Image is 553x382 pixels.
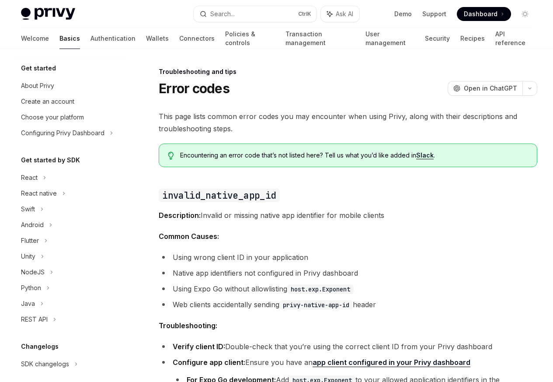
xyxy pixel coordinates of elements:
[21,298,35,309] div: Java
[210,9,235,19] div: Search...
[21,204,35,214] div: Swift
[225,28,275,49] a: Policies & controls
[14,109,126,125] a: Choose your platform
[21,314,48,325] div: REST API
[21,8,75,20] img: light logo
[495,28,532,49] a: API reference
[287,284,354,294] code: host.exp.Exponent
[159,209,537,221] span: Invalid or missing native app identifier for mobile clients
[159,340,537,353] li: Double-check that you’re using the correct client ID from your Privy dashboard
[21,188,57,199] div: React native
[464,84,517,93] span: Open in ChatGPT
[14,78,126,94] a: About Privy
[159,81,230,96] h1: Error codes
[21,251,35,262] div: Unity
[21,359,69,369] div: SDK changelogs
[336,10,353,18] span: Ask AI
[394,10,412,18] a: Demo
[457,7,511,21] a: Dashboard
[21,283,41,293] div: Python
[518,7,532,21] button: Toggle dark mode
[146,28,169,49] a: Wallets
[21,172,38,183] div: React
[180,151,528,160] span: Encountering an error code that’s not listed here? Tell us what you’d like added in .
[21,28,49,49] a: Welcome
[21,128,104,138] div: Configuring Privy Dashboard
[59,28,80,49] a: Basics
[425,28,450,49] a: Security
[279,300,353,310] code: privy-native-app-id
[21,235,39,246] div: Flutter
[159,283,537,295] li: Using Expo Go without allowlisting
[21,96,74,107] div: Create an account
[14,94,126,109] a: Create an account
[298,11,311,18] span: Ctrl K
[285,28,355,49] a: Transaction management
[159,189,279,202] code: invalid_native_app_id
[159,298,537,311] li: Web clients accidentally sending header
[365,28,415,49] a: User management
[21,267,45,277] div: NodeJS
[173,358,245,367] strong: Configure app client:
[448,81,522,96] button: Open in ChatGPT
[159,211,201,220] strong: Description:
[21,112,84,123] div: Choose your platform
[159,321,217,330] strong: Troubleshooting:
[159,251,537,263] li: Using wrong client ID in your application
[90,28,136,49] a: Authentication
[21,81,54,91] div: About Privy
[460,28,485,49] a: Recipes
[313,358,470,367] a: app client configured in your Privy dashboard
[21,220,44,230] div: Android
[194,6,316,22] button: Search...CtrlK
[21,155,80,165] h5: Get started by SDK
[422,10,446,18] a: Support
[173,342,225,351] strong: Verify client ID:
[321,6,359,22] button: Ask AI
[21,63,56,74] h5: Get started
[179,28,215,49] a: Connectors
[416,151,434,159] a: Slack
[159,110,537,135] span: This page lists common error codes you may encounter when using Privy, along with their descripti...
[159,267,537,279] li: Native app identifiers not configured in Privy dashboard
[159,232,219,241] strong: Common Causes:
[21,341,59,352] h5: Changelogs
[159,67,537,76] div: Troubleshooting and tips
[168,152,174,160] svg: Tip
[464,10,497,18] span: Dashboard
